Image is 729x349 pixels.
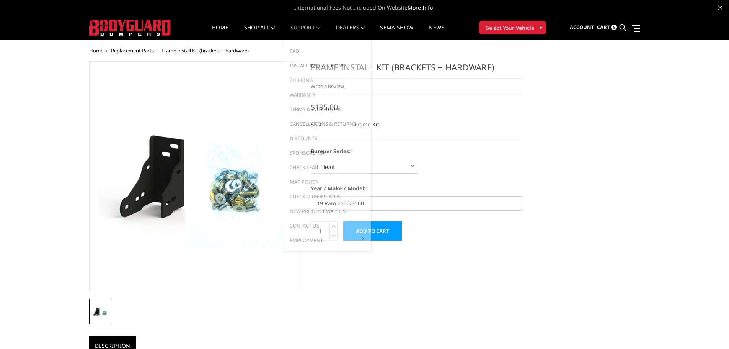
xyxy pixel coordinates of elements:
h1: Frame Install Kit (brackets + hardware) [311,61,522,79]
a: Frame Install Kit (brackets + hardware) [89,61,300,291]
label: Bumper Series: [311,147,522,155]
a: Terms & Conditions [286,102,368,116]
a: shop all [244,25,275,40]
a: FAQ [286,44,368,58]
a: Shipping [286,73,368,87]
span: Account [570,24,594,31]
a: Support [290,25,321,40]
a: MAP Policy [286,175,368,189]
a: Home [212,25,228,40]
a: Check Lead Time [286,160,368,175]
a: Dealers [336,25,365,40]
iframe: Chat Widget [691,312,729,349]
a: SEMA Show [380,25,413,40]
a: Discounts [286,131,368,146]
a: Check Order Status [286,189,368,204]
a: Cancellations & Returns [286,116,368,131]
a: Contact Us [286,218,368,233]
a: New Product Wait List [286,204,368,218]
a: Install Instructions [286,58,368,73]
a: Replacement Parts [111,47,154,54]
a: Sponsorship [286,146,368,160]
span: ▾ [540,23,542,31]
a: More Info [408,4,433,11]
a: Employment [286,233,368,247]
span: 6 [611,25,617,30]
img: BODYGUARD BUMPERS [89,20,171,36]
span: Frame Install Kit (brackets + hardware) [161,47,249,54]
input: Add to Cart [343,221,402,241]
a: Cart 6 [597,17,617,38]
a: Warranty [286,87,368,102]
a: Home [89,47,103,54]
span: Cart [597,24,610,31]
a: News [429,25,444,40]
img: Frame Install Kit (brackets + hardware) [91,305,110,318]
span: Select Your Vehicle [486,24,534,32]
label: Year / Make / Model: [311,184,522,192]
button: Select Your Vehicle [479,21,546,34]
a: Account [570,17,594,38]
